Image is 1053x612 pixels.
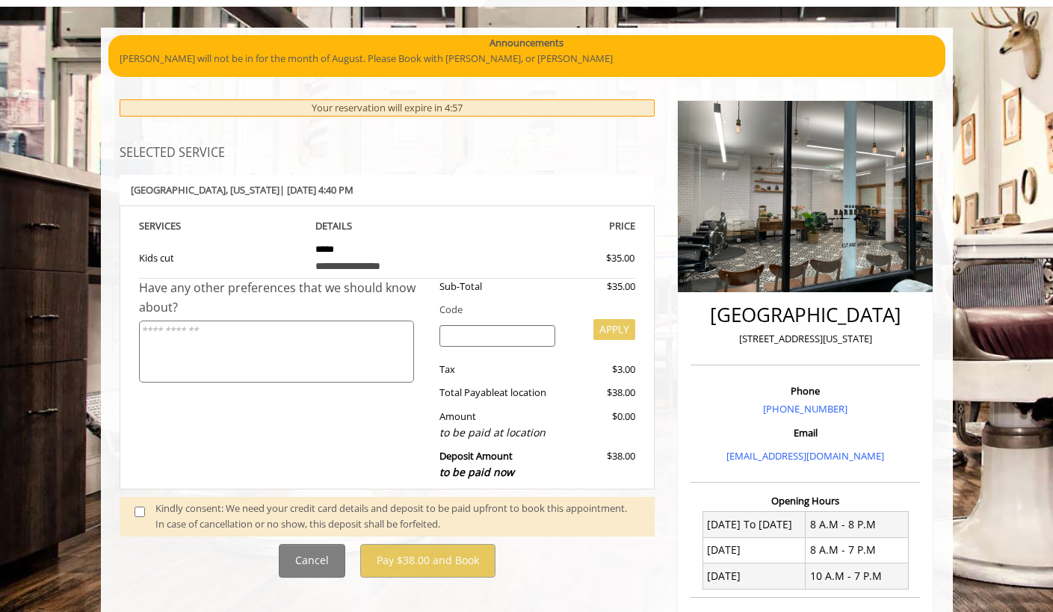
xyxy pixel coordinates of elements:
b: Deposit Amount [439,449,514,479]
span: , [US_STATE] [226,183,280,197]
div: Amount [428,409,566,441]
td: Kids cut [139,235,305,279]
span: S [176,219,181,232]
td: 8 A.M - 8 P.M [806,512,909,537]
span: to be paid now [439,465,514,479]
p: [STREET_ADDRESS][US_STATE] [694,331,916,347]
div: $35.00 [552,250,634,266]
h3: Phone [694,386,916,396]
div: $38.00 [566,448,635,480]
h3: Opening Hours [691,495,920,506]
a: [EMAIL_ADDRESS][DOMAIN_NAME] [726,449,884,463]
div: Code [428,302,635,318]
td: 10 A.M - 7 P.M [806,563,909,589]
div: Your reservation will expire in 4:57 [120,99,655,117]
div: $38.00 [566,385,635,401]
a: [PHONE_NUMBER] [763,402,847,415]
td: [DATE] To [DATE] [702,512,806,537]
div: Total Payable [428,385,566,401]
td: [DATE] [702,537,806,563]
button: APPLY [593,319,635,340]
span: at location [499,386,546,399]
th: DETAILS [304,217,470,235]
div: Tax [428,362,566,377]
p: [PERSON_NAME] will not be in for the month of August. Please Book with [PERSON_NAME], or [PERSON_... [120,51,934,67]
div: Have any other preferences that we should know about? [139,279,429,317]
div: to be paid at location [439,424,555,441]
th: PRICE [470,217,636,235]
div: Kindly consent: We need your credit card details and deposit to be paid upfront to book this appo... [155,501,640,532]
h2: [GEOGRAPHIC_DATA] [694,304,916,326]
div: $0.00 [566,409,635,441]
td: 8 A.M - 7 P.M [806,537,909,563]
th: SERVICE [139,217,305,235]
div: $35.00 [566,279,635,294]
h3: SELECTED SERVICE [120,146,655,160]
td: [DATE] [702,563,806,589]
b: [GEOGRAPHIC_DATA] | [DATE] 4:40 PM [131,183,353,197]
h3: Email [694,427,916,438]
button: Cancel [279,544,345,578]
div: $3.00 [566,362,635,377]
button: Pay $38.00 and Book [360,544,495,578]
div: Sub-Total [428,279,566,294]
b: Announcements [490,35,563,51]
